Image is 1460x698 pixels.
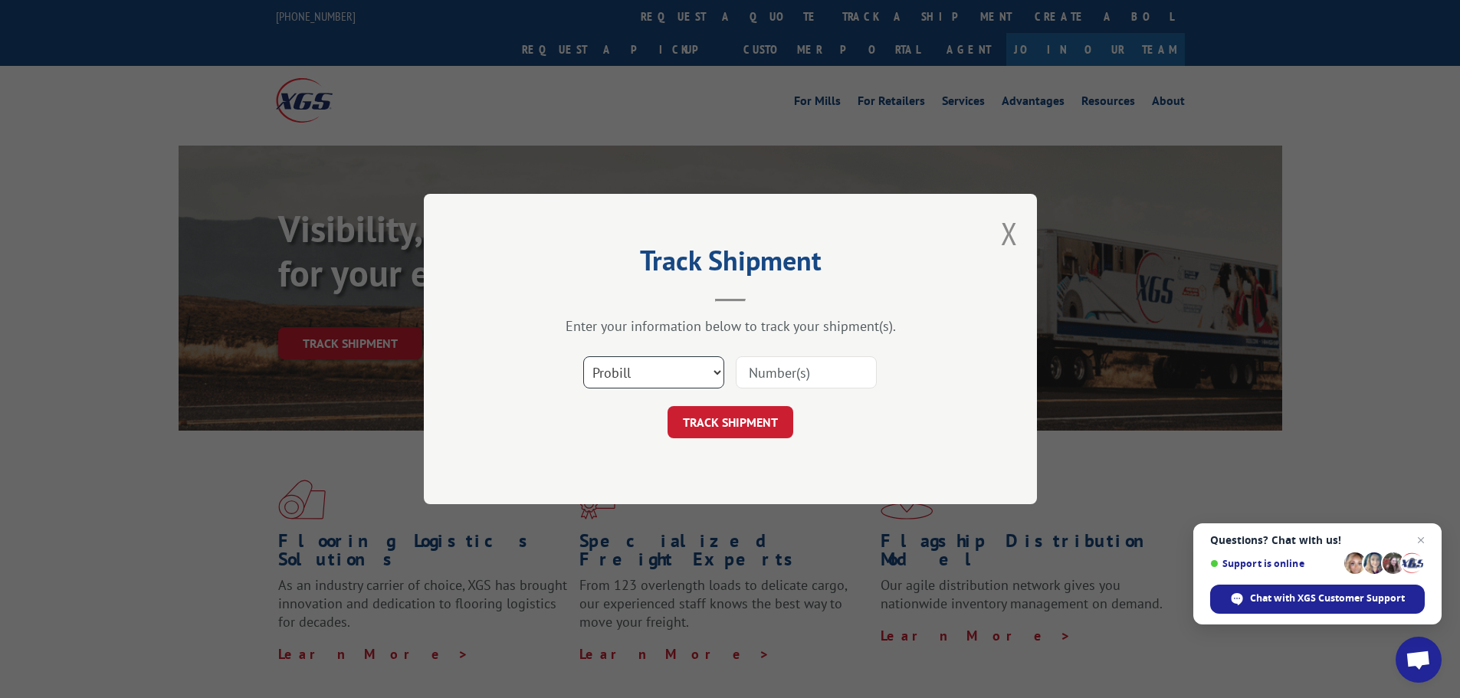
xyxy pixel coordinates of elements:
[1412,531,1430,549] span: Close chat
[668,406,793,438] button: TRACK SHIPMENT
[1210,558,1339,569] span: Support is online
[1210,534,1425,546] span: Questions? Chat with us!
[736,356,877,388] input: Number(s)
[500,250,960,279] h2: Track Shipment
[1210,585,1425,614] div: Chat with XGS Customer Support
[1001,213,1018,254] button: Close modal
[500,317,960,335] div: Enter your information below to track your shipment(s).
[1396,637,1442,683] div: Open chat
[1250,591,1405,605] span: Chat with XGS Customer Support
